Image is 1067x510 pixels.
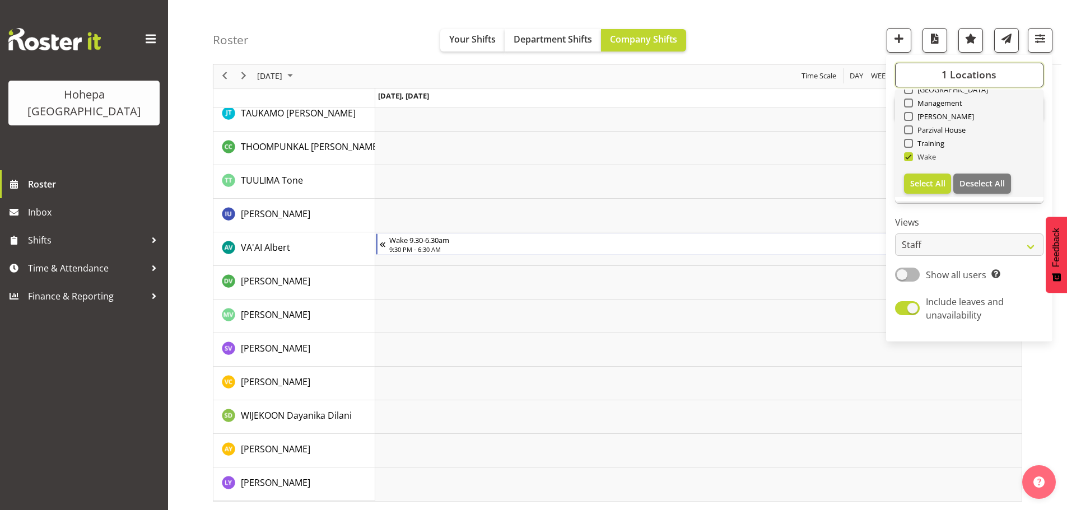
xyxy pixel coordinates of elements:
[1033,476,1045,488] img: help-xxl-2.png
[904,174,952,194] button: Select All
[1028,28,1052,53] button: Filter Shifts
[601,29,686,52] button: Company Shifts
[378,91,429,101] span: [DATE], [DATE]
[213,98,375,132] td: TAUKAMO Joshua resource
[256,69,283,83] span: [DATE]
[241,308,310,321] span: [PERSON_NAME]
[895,63,1043,87] button: 1 Locations
[213,300,375,333] td: VIAU Mele resource
[213,132,375,165] td: THOOMPUNKAL CHACKO Christy resource
[913,85,989,94] span: [GEOGRAPHIC_DATA]
[913,152,936,161] span: Wake
[241,207,310,221] a: [PERSON_NAME]
[241,174,303,187] a: TUULIMA Tone
[213,367,375,400] td: VOGLIANO Clara resource
[895,216,1043,230] label: Views
[255,69,298,83] button: August 2025
[959,178,1005,189] span: Deselect All
[1046,217,1067,293] button: Feedback - Show survey
[241,476,310,489] a: [PERSON_NAME]
[213,266,375,300] td: VADODARIYA Drashti resource
[241,107,356,119] span: TAUKAMO [PERSON_NAME]
[213,232,375,266] td: VA'AI Albert resource
[913,125,966,134] span: Parzival House
[213,165,375,199] td: TUULIMA Tone resource
[926,269,986,281] span: Show all users
[849,69,864,83] span: Day
[913,112,975,121] span: [PERSON_NAME]
[926,296,1004,321] span: Include leaves and unavailability
[28,204,162,221] span: Inbox
[800,69,837,83] span: Time Scale
[376,233,1021,255] div: VA'AI Albert"s event - Wake 9.30-6.30am Begin From Sunday, August 24, 2025 at 9:30:00 PM GMT+12:0...
[241,140,380,153] a: THOOMPUNKAL [PERSON_NAME]
[241,241,290,254] a: VA'AI Albert
[910,178,945,189] span: Select All
[241,341,310,355] a: [PERSON_NAME]
[241,375,310,389] a: [PERSON_NAME]
[28,288,146,305] span: Finance & Reporting
[241,409,352,422] a: WIJEKOON Dayanika Dilani
[449,33,496,45] span: Your Shifts
[8,28,101,50] img: Rosterit website logo
[994,28,1019,53] button: Send a list of all shifts for the selected filtered period to all rostered employees.
[28,232,146,249] span: Shifts
[913,139,945,148] span: Training
[213,34,249,46] h4: Roster
[241,376,310,388] span: [PERSON_NAME]
[887,28,911,53] button: Add a new shift
[869,69,892,83] button: Timeline Week
[953,174,1011,194] button: Deselect All
[942,68,996,82] span: 1 Locations
[610,33,677,45] span: Company Shifts
[213,333,375,367] td: VIAU Stella resource
[241,208,310,220] span: [PERSON_NAME]
[28,260,146,277] span: Time & Attendance
[234,64,253,88] div: next period
[922,28,947,53] button: Download a PDF of the roster for the current day
[505,29,601,52] button: Department Shifts
[213,199,375,232] td: UGAPO Ivandra resource
[241,409,352,422] span: WIJEKOON Dayanika Dilani
[28,176,162,193] span: Roster
[241,141,380,153] span: THOOMPUNKAL [PERSON_NAME]
[241,476,310,489] span: [PERSON_NAME]
[215,64,234,88] div: previous period
[241,274,310,288] a: [PERSON_NAME]
[253,64,300,88] div: August 25, 2025
[213,467,375,501] td: YUAN Lily resource
[241,275,310,287] span: [PERSON_NAME]
[217,69,232,83] button: Previous
[440,29,505,52] button: Your Shifts
[241,106,356,120] a: TAUKAMO [PERSON_NAME]
[236,69,251,83] button: Next
[514,33,592,45] span: Department Shifts
[213,434,375,467] td: YEUNG Adeline resource
[213,400,375,434] td: WIJEKOON Dayanika Dilani resource
[913,99,963,107] span: Management
[958,28,983,53] button: Highlight an important date within the roster.
[241,442,310,456] a: [PERSON_NAME]
[389,245,1018,254] div: 9:30 PM - 6:30 AM
[848,69,865,83] button: Timeline Day
[389,234,1018,245] div: Wake 9.30-6.30am
[870,69,891,83] span: Week
[1051,228,1061,267] span: Feedback
[241,308,310,321] a: [PERSON_NAME]
[20,86,148,120] div: Hohepa [GEOGRAPHIC_DATA]
[800,69,838,83] button: Time Scale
